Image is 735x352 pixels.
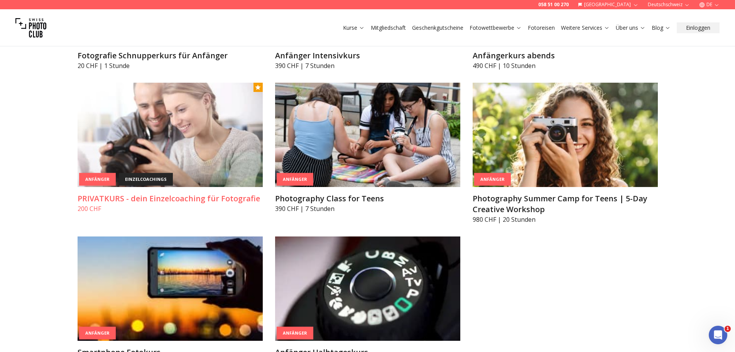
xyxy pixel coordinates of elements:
button: Weitere Services [558,22,613,33]
div: Anfänger [277,327,313,340]
div: Anfänger [79,327,116,340]
button: Einloggen [677,22,720,33]
a: Fotowettbewerbe [470,24,522,32]
button: Mitgliedschaft [368,22,409,33]
a: Kurse [343,24,365,32]
button: Geschenkgutscheine [409,22,466,33]
div: Anfänger [474,173,511,186]
a: Über uns [616,24,645,32]
a: 058 51 00 270 [538,2,569,8]
a: Blog [652,24,671,32]
button: Kurse [340,22,368,33]
img: Swiss photo club [15,12,46,43]
p: 390 CHF | 7 Stunden [275,204,460,213]
p: 980 CHF | 20 Stunden [473,215,658,224]
span: 1 [725,326,731,332]
a: Mitgliedschaft [371,24,406,32]
div: Anfänger [79,173,116,186]
a: Geschenkgutscheine [412,24,463,32]
img: PRIVATKURS - dein Einzelcoaching für Fotografie [78,83,263,187]
a: Weitere Services [561,24,610,32]
p: 20 CHF | 1 Stunde [78,61,263,70]
img: Photography Class for Teens [275,83,460,187]
div: Anfänger [277,173,313,186]
h3: Anfänger Intensivkurs [275,50,460,61]
iframe: Intercom live chat [709,326,727,344]
a: Fotoreisen [528,24,555,32]
button: Blog [649,22,674,33]
button: Über uns [613,22,649,33]
a: Photography Summer Camp for Teens | 5-Day Creative WorkshopAnfängerPhotography Summer Camp for Te... [473,83,658,224]
div: einzelcoachings [119,173,173,186]
button: Fotoreisen [525,22,558,33]
h3: Photography Class for Teens [275,193,460,204]
h3: Fotografie Schnupperkurs für Anfänger [78,50,263,61]
a: Photography Class for TeensAnfängerPhotography Class for Teens390 CHF | 7 Stunden [275,83,460,213]
h3: PRIVATKURS - dein Einzelcoaching für Fotografie [78,193,263,204]
img: Anfänger Halbtageskurs [275,236,460,341]
img: Smartphone Fotokurs [78,236,263,341]
button: Fotowettbewerbe [466,22,525,33]
img: Photography Summer Camp for Teens | 5-Day Creative Workshop [473,83,658,187]
a: PRIVATKURS - dein Einzelcoaching für FotografieAnfängereinzelcoachingsPRIVATKURS - dein Einzelcoa... [78,83,263,213]
h3: Photography Summer Camp for Teens | 5-Day Creative Workshop [473,193,658,215]
p: 200 CHF [78,204,263,213]
p: 490 CHF | 10 Stunden [473,61,658,70]
p: 390 CHF | 7 Stunden [275,61,460,70]
h3: Anfängerkurs abends [473,50,658,61]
